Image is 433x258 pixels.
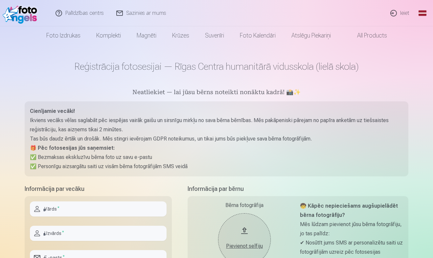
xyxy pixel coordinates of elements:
img: /fa1 [3,3,40,24]
h5: Neatliekiet — lai jūsu bērns noteikti nonāktu kadrā! 📸✨ [25,88,408,97]
a: All products [339,26,395,45]
strong: 🎁 Pēc fotosesijas jūs saņemsiet: [30,145,115,151]
div: Bērna fotogrāfija [193,201,296,209]
div: Pievienot selfiju [225,242,264,250]
a: Suvenīri [197,26,232,45]
a: Magnēti [129,26,164,45]
strong: 🧒 Kāpēc nepieciešams augšupielādēt bērna fotogrāfiju? [300,203,398,218]
strong: Cienījamie vecāki! [30,108,75,114]
p: Tas būs daudz ērtāk un drošāk. Mēs stingri ievērojam GDPR noteikumus, un tikai jums būs piekļuve ... [30,134,403,143]
a: Foto kalendāri [232,26,284,45]
h1: Reģistrācija fotosesijai — Rīgas Centra humanitārā vidusskola (lielā skola) [25,61,408,72]
h5: Informācija par bērnu [188,184,408,193]
p: Mēs lūdzam pievienot jūsu bērna fotogrāfiju, jo tas palīdz: [300,220,403,238]
p: ✅ Bezmaksas ekskluzīvu bērna foto uz savu e-pastu [30,153,403,162]
a: Komplekti [88,26,129,45]
a: Atslēgu piekariņi [284,26,339,45]
p: ✅ Personīgu aizsargātu saiti uz visām bērna fotogrāfijām SMS veidā [30,162,403,171]
p: Ikviens vecāks vēlas saglabāt pēc iespējas vairāk gaišu un sirsnīgu mirkļu no sava bērna bērnības... [30,116,403,134]
a: Krūzes [164,26,197,45]
a: Foto izdrukas [38,26,88,45]
h5: Informācija par vecāku [25,184,172,193]
p: ✔ Nosūtīt jums SMS ar personalizētu saiti uz fotogrāfijām uzreiz pēc fotosesijas [300,238,403,257]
